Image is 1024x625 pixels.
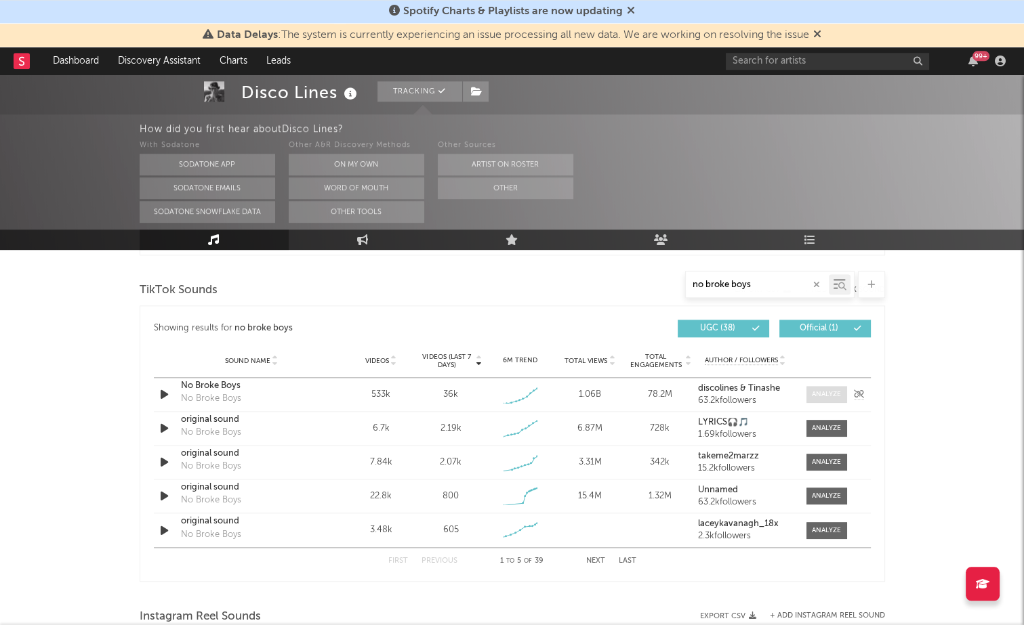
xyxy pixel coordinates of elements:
[422,557,457,565] button: Previous
[628,490,691,503] div: 1.32M
[698,396,792,406] div: 63.2k followers
[181,379,323,393] a: No Broke Boys
[972,51,989,61] div: 99 +
[698,384,780,393] strong: discolines & Tinashe
[726,53,929,70] input: Search for artists
[698,418,792,427] a: LYRICS🎧🎵
[443,490,459,503] div: 800
[403,6,623,17] span: Spotify Charts & Playlists are now updating
[289,201,424,223] button: Other Tools
[443,523,458,537] div: 605
[181,494,241,507] div: No Broke Boys
[140,154,275,175] button: Sodatone App
[687,324,749,332] span: UGC ( 38 )
[565,357,607,365] span: Total Views
[217,30,809,41] span: : The system is currently experiencing an issue processing all new data. We are working on resolv...
[628,456,691,469] div: 342k
[698,486,738,494] strong: Unnamed
[289,137,424,154] div: Other A&R Discovery Methods
[241,81,361,104] div: Disco Lines
[628,353,683,369] span: Total Engagements
[438,177,573,199] button: Other
[181,481,323,494] a: original sound
[770,612,885,620] button: + Add Instagram Reel Sound
[506,558,514,564] span: to
[489,355,552,366] div: 6M Trend
[558,490,621,503] div: 15.4M
[698,464,792,473] div: 15.2k followers
[181,426,241,439] div: No Broke Boys
[627,6,635,17] span: Dismiss
[558,388,621,402] div: 1.06B
[154,320,512,337] div: Showing results for
[43,47,108,74] a: Dashboard
[678,320,769,337] button: UGC(38)
[234,320,293,337] div: no broke boys
[350,490,413,503] div: 22.8k
[698,532,792,541] div: 2.3k followers
[756,612,885,620] div: + Add Instagram Reel Sound
[350,422,413,435] div: 6.7k
[698,486,792,495] a: Unnamed
[443,388,458,402] div: 36k
[350,523,413,537] div: 3.48k
[586,557,605,565] button: Next
[619,557,636,565] button: Last
[217,30,278,41] span: Data Delays
[698,384,792,393] a: discolines & Tinashe
[140,137,275,154] div: With Sodatone
[257,47,300,74] a: Leads
[108,47,210,74] a: Discovery Assistant
[700,612,756,620] button: Export CSV
[628,388,691,402] div: 78.2M
[289,154,424,175] button: On My Own
[377,81,462,102] button: Tracking
[419,353,474,369] span: Videos (last 7 days)
[788,324,851,332] span: Official ( 1 )
[968,56,978,66] button: 99+
[388,557,408,565] button: First
[698,519,779,528] strong: laceykavanagh_18x
[140,201,275,223] button: Sodatone Snowflake Data
[698,418,749,427] strong: LYRICS🎧🎵
[140,177,275,199] button: Sodatone Emails
[440,422,461,435] div: 2.19k
[686,280,829,290] input: Search by song name or URL
[628,422,691,435] div: 728k
[225,357,270,365] span: Sound Name
[181,460,241,473] div: No Broke Boys
[698,430,792,439] div: 1.69k followers
[813,30,821,41] span: Dismiss
[140,609,261,625] span: Instagram Reel Sounds
[181,515,323,528] a: original sound
[350,456,413,469] div: 7.84k
[438,137,573,154] div: Other Sources
[705,356,778,365] span: Author / Followers
[698,519,792,529] a: laceykavanagh_18x
[181,413,323,427] a: original sound
[698,452,792,461] a: takeme2marzz
[698,452,759,460] strong: takeme2marzz
[181,528,241,542] div: No Broke Boys
[181,447,323,460] a: original sound
[181,392,241,406] div: No Broke Boys
[440,456,462,469] div: 2.07k
[289,177,424,199] button: Word Of Mouth
[698,498,792,507] div: 63.2k followers
[365,357,389,365] span: Videos
[558,422,621,435] div: 6.87M
[210,47,257,74] a: Charts
[485,553,559,569] div: 1 5 39
[438,154,573,175] button: Artist on Roster
[350,388,413,402] div: 533k
[558,456,621,469] div: 3.31M
[524,558,532,564] span: of
[779,320,871,337] button: Official(1)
